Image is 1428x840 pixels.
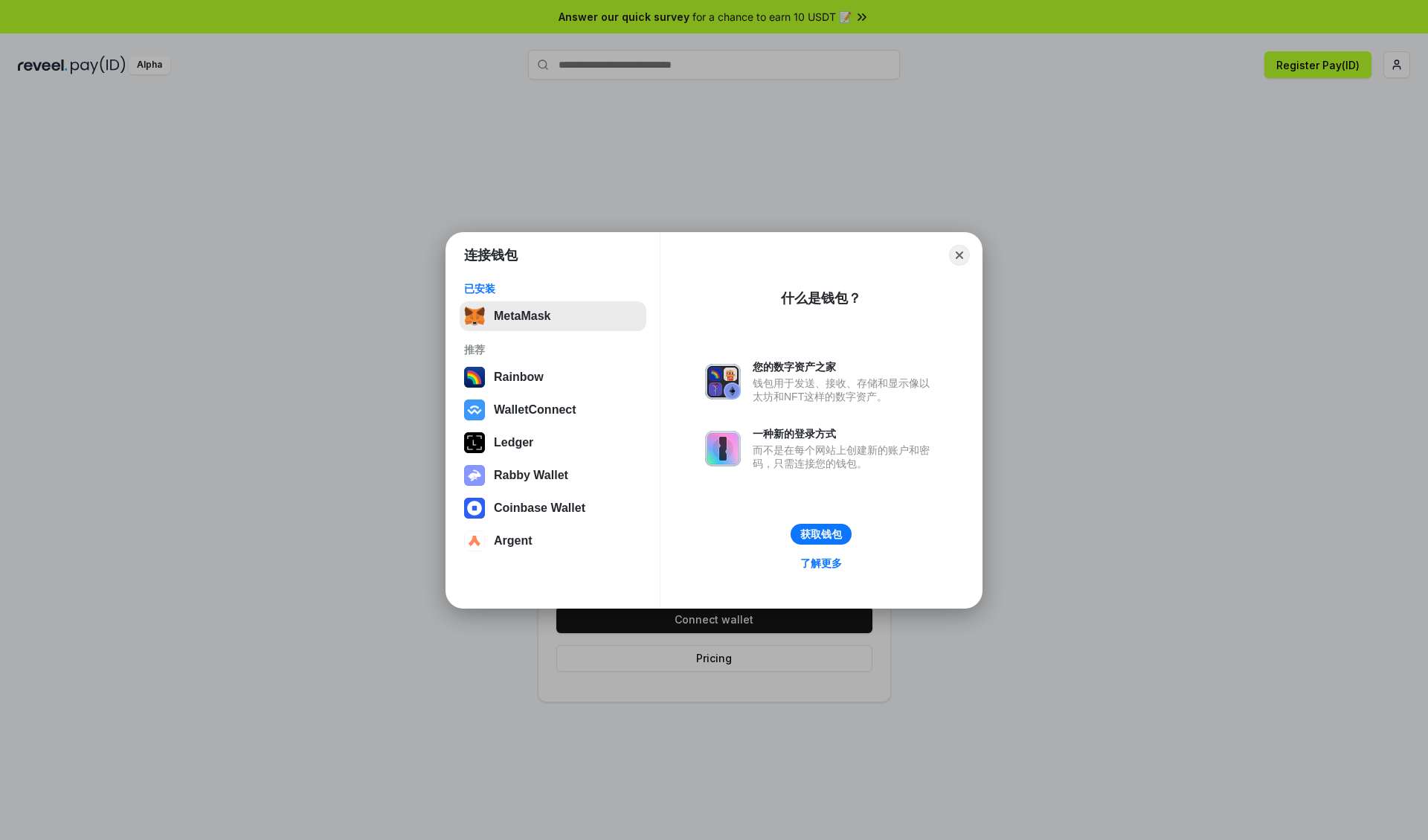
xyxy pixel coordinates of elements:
[494,469,568,482] div: Rabby Wallet
[464,432,485,453] img: svg+xml,%3Csvg%20xmlns%3D%22http%3A%2F%2Fwww.w3.org%2F2000%2Fsvg%22%20width%3D%2228%22%20height%3...
[800,557,842,570] div: 了解更多
[494,501,585,515] div: Coinbase Wallet
[464,367,485,388] img: svg+xml,%3Csvg%20width%3D%22120%22%20height%3D%22120%22%20viewBox%3D%220%200%20120%20120%22%20fil...
[753,443,937,470] div: 而不是在每个网站上创建新的账户和密码，只需连接您的钱包。
[460,461,646,490] button: Rabby Wallet
[464,498,485,519] img: svg+xml,%3Csvg%20width%3D%2228%22%20height%3D%2228%22%20viewBox%3D%220%200%2028%2028%22%20fill%3D...
[460,428,646,458] button: Ledger
[494,436,533,449] div: Ledger
[705,431,741,467] img: svg+xml,%3Csvg%20xmlns%3D%22http%3A%2F%2Fwww.w3.org%2F2000%2Fsvg%22%20fill%3D%22none%22%20viewBox...
[800,528,842,541] div: 获取钱包
[460,362,646,392] button: Rainbow
[494,403,576,417] div: WalletConnect
[464,246,518,264] h1: 连接钱包
[494,310,550,323] div: MetaMask
[464,282,642,295] div: 已安装
[460,395,646,425] button: WalletConnect
[949,245,970,266] button: Close
[494,534,533,548] div: Argent
[753,376,937,403] div: 钱包用于发送、接收、存储和显示像以太坊和NFT这样的数字资产。
[460,526,646,556] button: Argent
[464,343,642,356] div: 推荐
[791,524,852,545] button: 获取钱包
[460,301,646,331] button: MetaMask
[464,306,485,327] img: svg+xml,%3Csvg%20fill%3D%22none%22%20height%3D%2233%22%20viewBox%3D%220%200%2035%2033%22%20width%...
[464,530,485,551] img: svg+xml,%3Csvg%20width%3D%2228%22%20height%3D%2228%22%20viewBox%3D%220%200%2028%2028%22%20fill%3D...
[464,400,485,420] img: svg+xml,%3Csvg%20width%3D%2228%22%20height%3D%2228%22%20viewBox%3D%220%200%2028%2028%22%20fill%3D...
[791,554,851,573] a: 了解更多
[464,465,485,486] img: svg+xml,%3Csvg%20xmlns%3D%22http%3A%2F%2Fwww.w3.org%2F2000%2Fsvg%22%20fill%3D%22none%22%20viewBox...
[753,360,937,373] div: 您的数字资产之家
[460,493,646,523] button: Coinbase Wallet
[494,371,544,384] div: Rainbow
[781,289,861,307] div: 什么是钱包？
[753,427,937,440] div: 一种新的登录方式
[705,364,741,400] img: svg+xml,%3Csvg%20xmlns%3D%22http%3A%2F%2Fwww.w3.org%2F2000%2Fsvg%22%20fill%3D%22none%22%20viewBox...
